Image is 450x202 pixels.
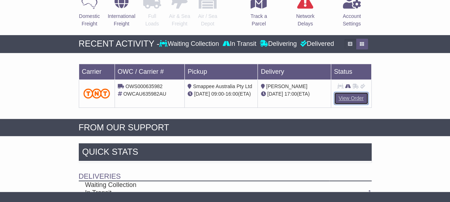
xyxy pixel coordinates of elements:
p: International Freight [108,13,135,28]
td: Delivery [258,64,331,80]
td: Carrier [79,64,115,80]
p: Air & Sea Freight [169,13,190,28]
a: View Order [334,92,368,105]
td: Deliveries [79,163,372,181]
span: 09:00 [211,91,224,97]
td: OWC / Carrier # [115,64,185,80]
td: In Transit [79,189,329,197]
td: Waiting Collection [79,181,329,189]
p: Account Settings [343,13,361,28]
div: FROM OUR SUPPORT [79,122,372,133]
a: 1 [368,189,371,196]
div: Delivered [299,40,334,48]
div: Delivering [258,40,299,48]
td: Status [331,64,371,80]
span: 17:00 [284,91,297,97]
td: Pickup [185,64,258,80]
span: 16:00 [226,91,238,97]
p: Full Loads [143,13,161,28]
span: Smappee Australia Pty Ltd [193,83,252,89]
div: Waiting Collection [159,40,221,48]
span: [DATE] [194,91,210,97]
span: OWCAU635982AU [123,91,166,97]
p: Air / Sea Depot [198,13,217,28]
p: Domestic Freight [79,13,100,28]
div: In Transit [221,40,258,48]
div: Quick Stats [79,143,372,163]
span: OWS000635982 [125,83,163,89]
img: TNT_Domestic.png [83,88,110,98]
div: - (ETA) [188,90,255,98]
div: RECENT ACTIVITY - [79,39,160,49]
p: Network Delays [296,13,314,28]
p: Track a Parcel [251,13,267,28]
div: (ETA) [261,90,328,98]
span: [DATE] [267,91,283,97]
span: [PERSON_NAME] [266,83,307,89]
